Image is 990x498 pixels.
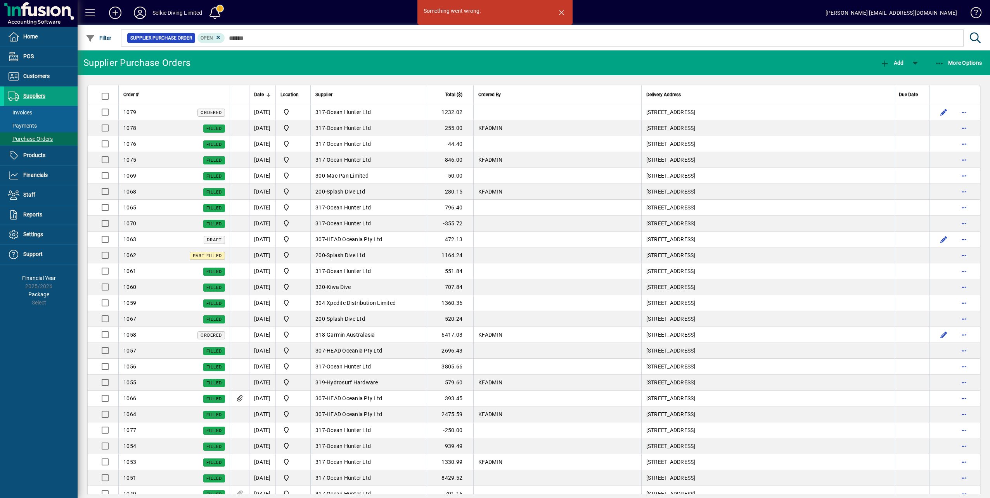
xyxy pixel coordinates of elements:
[23,33,38,40] span: Home
[4,146,78,165] a: Products
[933,56,984,70] button: More Options
[23,172,48,178] span: Financials
[206,349,222,354] span: Filled
[478,125,502,131] span: KFADMIN
[249,247,275,263] td: [DATE]
[315,252,325,258] span: 200
[327,188,365,195] span: Splash Dive Ltd
[315,141,325,147] span: 317
[249,343,275,359] td: [DATE]
[23,251,43,257] span: Support
[310,375,427,391] td: -
[280,187,306,196] span: Shop
[4,132,78,145] a: Purchase Orders
[123,427,136,433] span: 1077
[310,247,427,263] td: -
[123,348,136,354] span: 1057
[4,245,78,264] a: Support
[280,282,306,292] span: Shop
[4,27,78,47] a: Home
[427,168,473,184] td: -50.00
[641,327,894,343] td: [STREET_ADDRESS]
[130,34,192,42] span: Supplier Purchase Order
[310,279,427,295] td: -
[310,327,427,343] td: -
[327,316,365,322] span: Splash Dive Ltd
[206,317,222,322] span: Filled
[123,188,136,195] span: 1068
[427,232,473,247] td: 472.13
[4,47,78,66] a: POS
[427,454,473,470] td: 1330.99
[280,298,306,308] span: Shop
[201,110,222,115] span: Ordered
[280,378,306,387] span: Shop
[23,231,43,237] span: Settings
[123,141,136,147] span: 1076
[254,90,264,99] span: Date
[427,311,473,327] td: 520.24
[327,300,396,306] span: Xpedite Distribution Limited
[641,120,894,136] td: [STREET_ADDRESS]
[123,236,136,242] span: 1063
[958,313,970,325] button: More options
[315,363,325,370] span: 317
[206,269,222,274] span: Filled
[315,204,325,211] span: 317
[958,154,970,166] button: More options
[123,300,136,306] span: 1059
[938,233,950,246] button: Edit
[123,411,136,417] span: 1064
[23,192,35,198] span: Staff
[8,123,37,129] span: Payments
[878,56,905,70] button: Add
[327,363,371,370] span: Ocean Hunter Ltd
[310,263,427,279] td: -
[315,173,325,179] span: 300
[315,157,325,163] span: 317
[478,157,502,163] span: KFADMIN
[646,90,681,99] span: Delivery Address
[249,184,275,200] td: [DATE]
[123,125,136,131] span: 1078
[327,204,371,211] span: Ocean Hunter Ltd
[249,391,275,406] td: [DATE]
[958,233,970,246] button: More options
[310,184,427,200] td: -
[641,454,894,470] td: [STREET_ADDRESS]
[280,425,306,435] span: Shop
[641,152,894,168] td: [STREET_ADDRESS]
[958,106,970,118] button: More options
[249,216,275,232] td: [DATE]
[123,204,136,211] span: 1065
[958,376,970,389] button: More options
[315,300,325,306] span: 304
[965,2,980,27] a: Knowledge Base
[280,362,306,371] span: Shop
[958,138,970,150] button: More options
[641,136,894,152] td: [STREET_ADDRESS]
[249,295,275,311] td: [DATE]
[280,235,306,244] span: Shop
[958,281,970,293] button: More options
[280,314,306,323] span: Shop
[249,422,275,438] td: [DATE]
[4,106,78,119] a: Invoices
[86,35,112,41] span: Filter
[958,249,970,261] button: More options
[427,359,473,375] td: 3805.66
[249,279,275,295] td: [DATE]
[478,188,502,195] span: KFADMIN
[427,152,473,168] td: -846.00
[315,427,325,433] span: 317
[478,379,502,386] span: KFADMIN
[958,344,970,357] button: More options
[958,265,970,277] button: More options
[103,6,128,20] button: Add
[310,152,427,168] td: -
[123,284,136,290] span: 1060
[315,90,332,99] span: Supplier
[327,427,371,433] span: Ocean Hunter Ltd
[207,237,222,242] span: Draft
[123,443,136,449] span: 1054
